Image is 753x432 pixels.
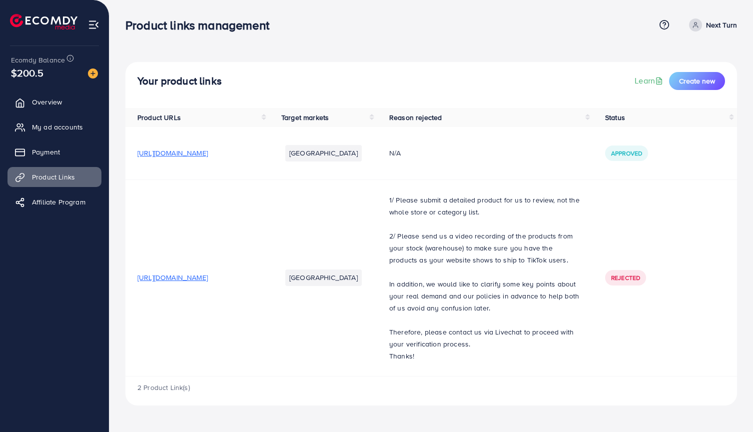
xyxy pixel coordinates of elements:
[389,278,581,314] p: In addition, we would like to clarify some key points about your real demand and our policies in ...
[32,122,83,132] span: My ad accounts
[11,55,65,65] span: Ecomdy Balance
[611,149,642,157] span: Approved
[32,97,62,107] span: Overview
[685,18,737,31] a: Next Turn
[605,112,625,122] span: Status
[389,194,581,218] p: 1/ Please submit a detailed product for us to review, not the whole store or category list.
[32,147,60,157] span: Payment
[137,272,208,282] span: [URL][DOMAIN_NAME]
[679,76,715,86] span: Create new
[7,92,101,112] a: Overview
[389,326,581,350] p: Therefore, please contact us via Livechat to proceed with your verification process.
[32,172,75,182] span: Product Links
[611,273,640,282] span: Rejected
[137,382,190,392] span: 2 Product Link(s)
[32,197,85,207] span: Affiliate Program
[389,350,581,362] p: Thanks!
[285,145,362,161] li: [GEOGRAPHIC_DATA]
[10,14,77,29] img: logo
[7,117,101,137] a: My ad accounts
[7,192,101,212] a: Affiliate Program
[711,387,746,424] iframe: Chat
[389,112,442,122] span: Reason rejected
[669,72,725,90] button: Create new
[88,19,99,30] img: menu
[7,167,101,187] a: Product Links
[7,142,101,162] a: Payment
[88,68,98,78] img: image
[389,148,401,158] span: N/A
[706,19,737,31] p: Next Turn
[137,148,208,158] span: [URL][DOMAIN_NAME]
[11,65,43,80] span: $200.5
[281,112,329,122] span: Target markets
[125,18,277,32] h3: Product links management
[389,230,581,266] p: 2/ Please send us a video recording of the products from your stock (warehouse) to make sure you ...
[137,112,181,122] span: Product URLs
[635,75,665,86] a: Learn
[137,75,222,87] h4: Your product links
[285,269,362,285] li: [GEOGRAPHIC_DATA]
